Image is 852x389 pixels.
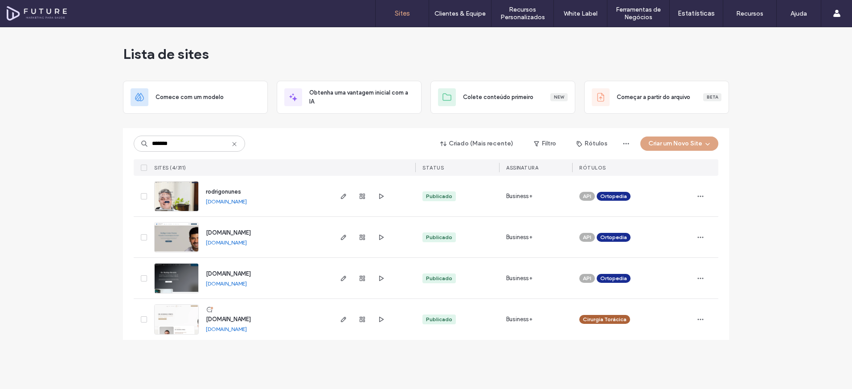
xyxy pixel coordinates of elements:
label: Recursos [736,10,763,17]
span: Business+ [506,274,532,283]
a: [DOMAIN_NAME] [206,316,251,323]
label: Ferramentas de Negócios [607,6,669,21]
label: White Label [564,10,598,17]
a: [DOMAIN_NAME] [206,326,247,332]
span: Business+ [506,315,532,324]
span: Ortopedia [600,274,627,282]
label: Clientes & Equipe [434,10,486,17]
div: Publicado [426,233,452,241]
a: rodrigonunes [206,188,241,195]
a: [DOMAIN_NAME] [206,239,247,246]
div: Obtenha uma vantagem inicial com a IA [277,81,422,114]
div: Publicado [426,315,452,323]
span: Help [20,6,39,14]
a: [DOMAIN_NAME] [206,198,247,205]
span: Business+ [506,233,532,242]
label: Recursos Personalizados [492,6,553,21]
span: Cirurgia Torácica [583,315,627,323]
span: Assinatura [506,165,538,171]
span: Sites (4/311) [154,165,186,171]
span: Obtenha uma vantagem inicial com a IA [309,88,414,106]
label: Sites [395,9,410,17]
span: Comece com um modelo [156,93,224,102]
button: Criado (Mais recente) [433,137,521,151]
button: Filtro [525,137,565,151]
div: Beta [703,93,721,101]
span: Colete conteúdo primeiro [463,93,533,102]
div: Comece com um modelo [123,81,268,114]
span: API [583,274,591,282]
span: Ortopedia [600,233,627,241]
span: Lista de sites [123,45,209,63]
span: STATUS [422,165,444,171]
span: Começar a partir do arquivo [617,93,690,102]
div: Publicado [426,192,452,200]
span: Ortopedia [600,192,627,200]
div: Começar a partir do arquivoBeta [584,81,729,114]
div: New [550,93,568,101]
div: Colete conteúdo primeiroNew [430,81,575,114]
div: Publicado [426,274,452,282]
button: Rótulos [569,137,615,151]
button: Criar um Novo Site [640,137,718,151]
span: API [583,233,591,241]
span: Rótulos [579,165,606,171]
label: Estatísticas [678,9,715,17]
a: [DOMAIN_NAME] [206,229,251,236]
a: [DOMAIN_NAME] [206,280,247,287]
span: API [583,192,591,200]
label: Ajuda [791,10,807,17]
span: Business+ [506,192,532,201]
a: [DOMAIN_NAME] [206,270,251,277]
